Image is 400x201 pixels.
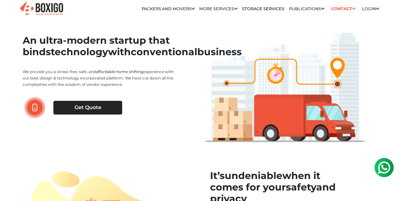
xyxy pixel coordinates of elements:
[23,69,178,88] p: We provide you a stress-free, safe, and experience with our best design & technology incorporated...
[96,69,143,74] a: affordable home shifting
[141,6,194,11] a: Packers and Movers
[286,181,316,193] span: safety
[329,4,357,14] a: Contact
[225,170,282,182] span: undeniable
[242,6,284,11] a: Storage Services
[6,6,19,19] img: whatsapp-icon.svg
[205,33,365,142] img: boxigo_aboutus_truck_nav
[289,6,325,11] a: Publications
[131,46,197,58] span: conventional
[32,104,37,112] img: boxigo_packers_and_movers_scroll
[51,46,108,58] span: technology
[362,6,379,11] a: Login
[199,6,238,11] a: More services
[23,35,178,58] h1: An ultra-modern startup that binds with business
[19,1,64,17] img: Boxigo
[53,101,122,114] a: Get Quote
